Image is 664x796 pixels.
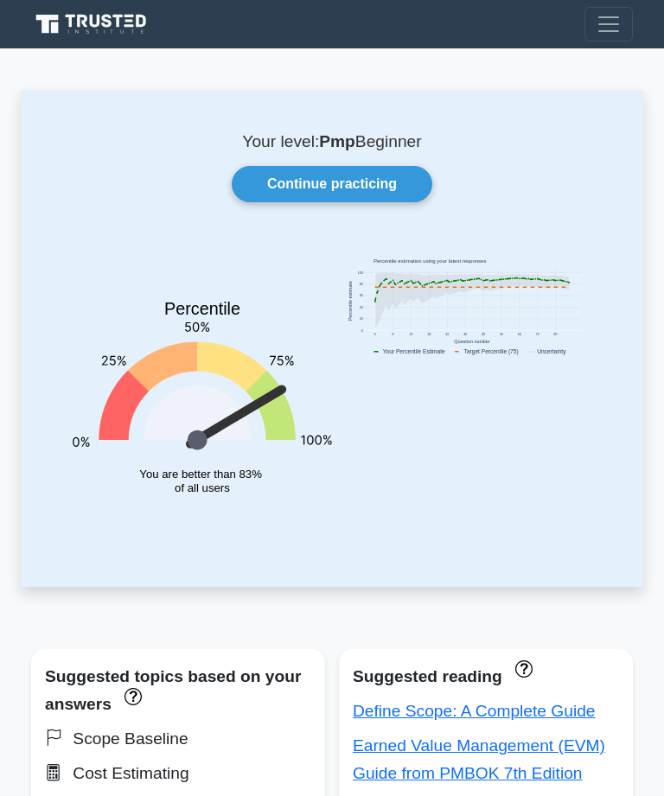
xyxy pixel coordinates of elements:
[175,481,230,494] tspan: of all users
[518,333,521,336] text: 64
[120,686,142,704] a: These topics have been answered less than 50% correct. Topics disapear when you answer questions ...
[358,271,363,275] text: 100
[584,7,633,41] button: Toggle navigation
[427,333,431,336] text: 24
[353,736,605,782] a: Earned Value Management (EVM) Guide from PMBOK 7th Edition
[45,760,311,787] div: Cost Estimating
[361,329,363,333] text: 0
[164,299,240,318] text: Percentile
[360,306,363,309] text: 40
[454,339,490,344] text: Question number
[62,131,602,152] p: Your level: Beginner
[360,294,363,297] text: 60
[139,468,262,481] tspan: You are better than 83%
[353,663,619,691] div: Suggested reading
[500,333,503,336] text: 56
[511,659,533,677] a: These concepts have been answered less than 50% correct. The guides disapear when you answer ques...
[232,166,432,202] a: Continue practicing
[373,258,486,264] text: Percentile estimation using your latest responses
[536,333,539,336] text: 72
[554,333,558,336] text: 80
[360,317,363,321] text: 20
[360,283,363,286] text: 80
[348,281,353,321] text: Percentile estimate
[45,725,311,753] div: Scope Baseline
[45,663,311,718] div: Suggested topics based on your answers
[482,333,485,336] text: 48
[353,702,596,720] a: Define Scope: A Complete Guide
[374,333,376,336] text: 0
[393,333,394,336] text: 8
[445,333,449,336] text: 32
[319,132,355,150] b: Pmp
[410,333,413,336] text: 16
[463,333,467,336] text: 40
